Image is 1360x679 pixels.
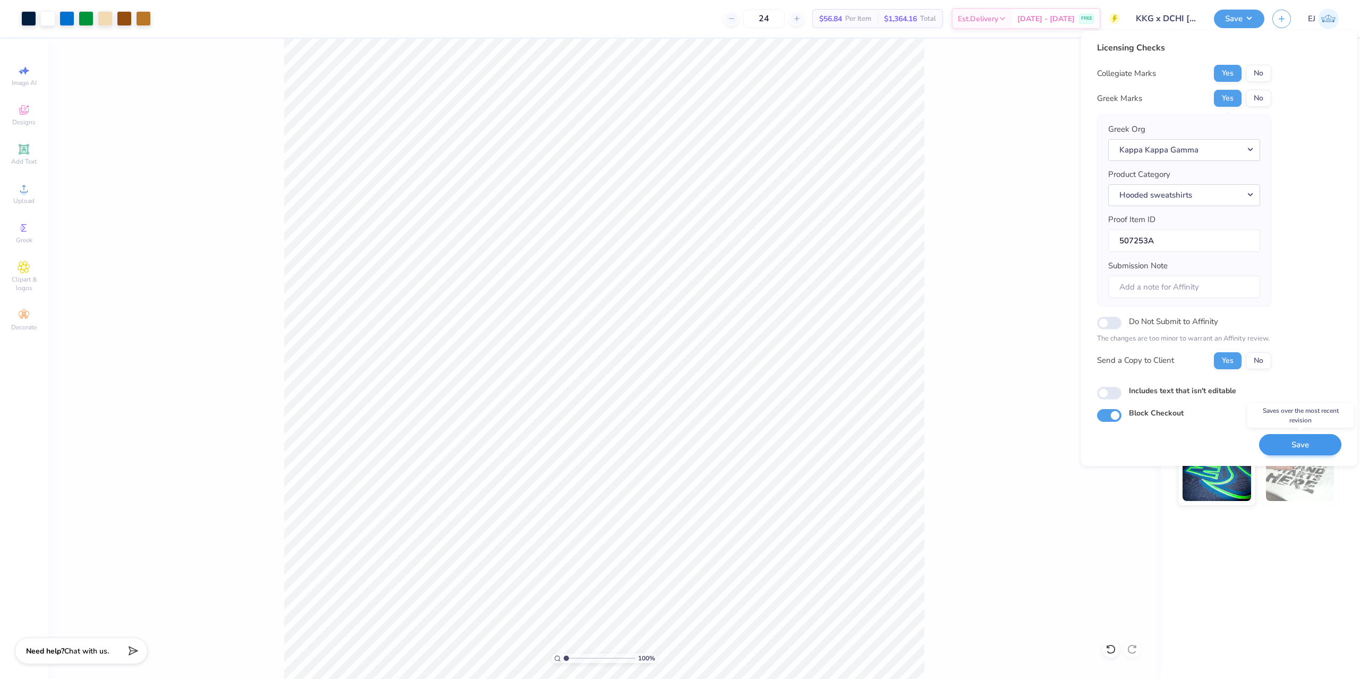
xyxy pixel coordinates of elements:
[1108,214,1155,226] label: Proof Item ID
[1097,92,1142,105] div: Greek Marks
[1214,10,1264,28] button: Save
[1108,184,1260,206] button: Hooded sweatshirts
[1246,65,1271,82] button: No
[1247,403,1354,428] div: Saves over the most recent revision
[12,118,36,126] span: Designs
[1129,385,1236,396] label: Includes text that isn't editable
[1266,448,1334,501] img: Water based Ink
[819,13,842,24] span: $56.84
[1097,41,1271,54] div: Licensing Checks
[12,79,37,87] span: Image AI
[16,236,32,244] span: Greek
[1081,15,1092,22] span: FREE
[743,9,785,28] input: – –
[1129,315,1218,328] label: Do Not Submit to Affinity
[1308,9,1339,29] a: EJ
[64,646,109,656] span: Chat with us.
[1214,65,1242,82] button: Yes
[26,646,64,656] strong: Need help?
[1246,352,1271,369] button: No
[11,323,37,332] span: Decorate
[1108,276,1260,299] input: Add a note for Affinity
[1097,67,1156,80] div: Collegiate Marks
[1318,9,1339,29] img: Edgardo Jr
[1128,8,1206,29] input: Untitled Design
[1214,352,1242,369] button: Yes
[1129,408,1184,419] label: Block Checkout
[1308,13,1315,25] span: EJ
[1108,260,1168,272] label: Submission Note
[1097,354,1174,367] div: Send a Copy to Client
[1108,123,1145,135] label: Greek Org
[5,275,42,292] span: Clipart & logos
[1214,90,1242,107] button: Yes
[1108,139,1260,161] button: Kappa Kappa Gamma
[845,13,871,24] span: Per Item
[1097,334,1271,344] p: The changes are too minor to warrant an Affinity review.
[1246,90,1271,107] button: No
[884,13,917,24] span: $1,364.16
[958,13,998,24] span: Est. Delivery
[920,13,936,24] span: Total
[1259,434,1341,456] button: Save
[13,197,35,205] span: Upload
[1017,13,1075,24] span: [DATE] - [DATE]
[638,653,655,663] span: 100 %
[11,157,37,166] span: Add Text
[1108,168,1170,181] label: Product Category
[1183,448,1251,501] img: Glow in the Dark Ink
